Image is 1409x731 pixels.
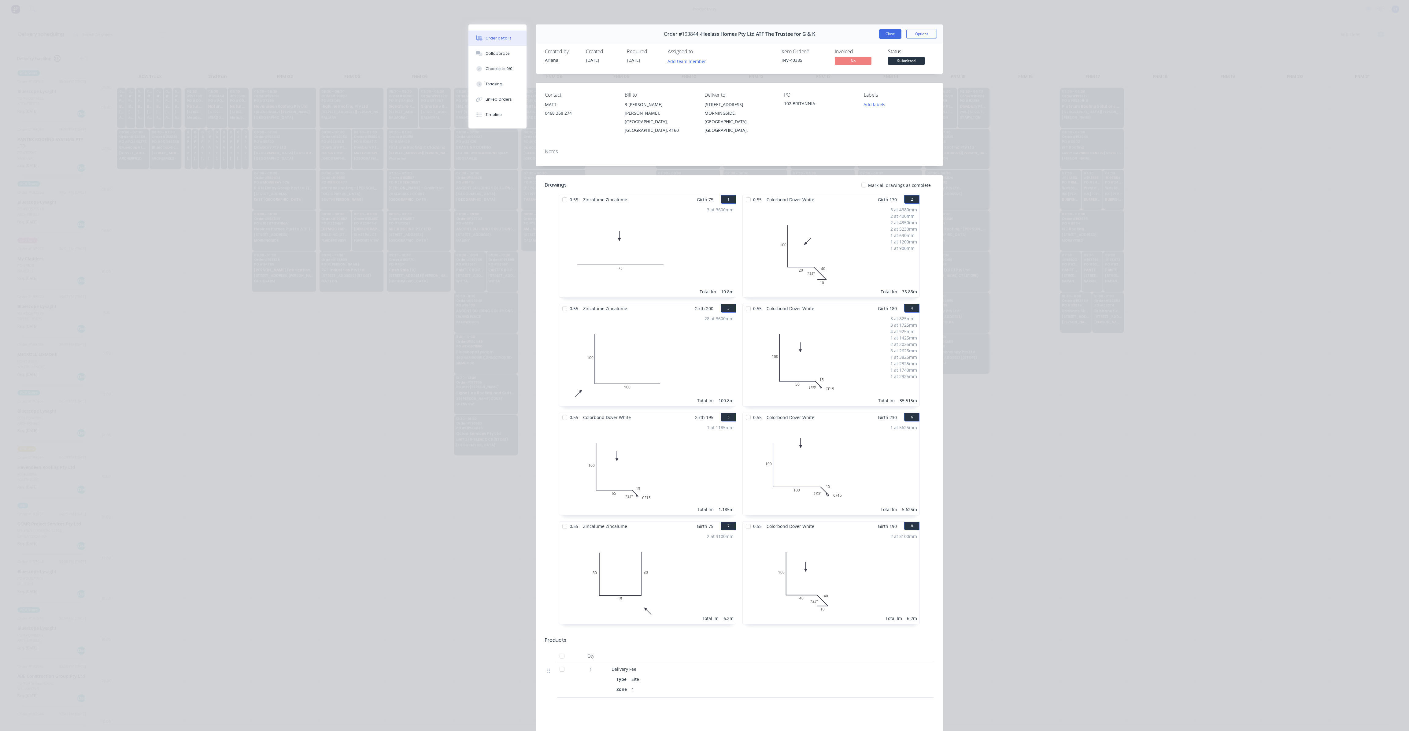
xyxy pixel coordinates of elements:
[751,195,764,204] span: 0.55
[468,107,527,122] button: Timeline
[486,66,512,72] div: Checklists 0/0
[616,685,629,694] div: Zone
[468,61,527,76] button: Checklists 0/0
[906,29,937,39] button: Options
[627,49,660,54] div: Required
[581,195,630,204] span: Zincalume Zincalume
[545,149,934,154] div: Notes
[719,397,734,404] div: 100.8m
[890,206,917,213] div: 3 at 4380mm
[468,46,527,61] button: Collaborate
[878,522,897,531] span: Girth 190
[904,522,919,530] button: 8
[879,29,901,39] button: Close
[890,335,917,341] div: 1 at 1425mm
[890,213,917,219] div: 2 at 400mm
[567,304,581,313] span: 0.55
[890,245,917,251] div: 1 at 900mm
[764,413,817,422] span: Colorbond Dover White
[586,49,619,54] div: Created
[612,666,636,672] span: Delivery Fee
[890,322,917,328] div: 3 at 1725mm
[468,76,527,92] button: Tracking
[707,533,734,540] div: 2 at 3100mm
[704,100,775,135] div: [STREET_ADDRESS]MORNINGSIDE, [GEOGRAPHIC_DATA], [GEOGRAPHIC_DATA],
[590,666,592,672] span: 1
[545,100,615,109] div: MATT
[751,304,764,313] span: 0.55
[697,195,713,204] span: Girth 75
[890,424,917,431] div: 1 at 5625mm
[751,522,764,531] span: 0.55
[764,522,817,531] span: Colorbond Dover White
[890,360,917,367] div: 1 at 2325mm
[697,506,714,513] div: Total lm
[890,219,917,226] div: 2 at 4350mm
[625,92,695,98] div: Bill to
[881,506,897,513] div: Total lm
[627,57,640,63] span: [DATE]
[668,57,709,65] button: Add team member
[468,92,527,107] button: Linked Orders
[888,57,925,66] button: Submitted
[697,522,713,531] span: Girth 75
[704,315,734,322] div: 28 at 3600mm
[545,92,615,98] div: Contact
[878,397,895,404] div: Total lm
[697,397,714,404] div: Total lm
[468,31,527,46] button: Order details
[486,35,512,41] div: Order details
[743,531,919,624] div: 0100404010135º2 at 3100mmTotal lm6.2m
[545,100,615,120] div: MATT0468 368 274
[486,51,510,56] div: Collaborate
[860,100,889,109] button: Add labels
[881,288,897,295] div: Total lm
[701,31,815,37] span: Heelass Homes Pty Ltd ATF The Trustee for G & K
[890,533,917,540] div: 2 at 3100mm
[625,100,695,109] div: 3 [PERSON_NAME]
[890,341,917,347] div: 2 at 2025mm
[581,304,630,313] span: Zincalume Zincalume
[616,675,629,684] div: Type
[835,49,881,54] div: Invoiced
[625,109,695,135] div: [PERSON_NAME], [GEOGRAPHIC_DATA], [GEOGRAPHIC_DATA], 4160
[581,413,633,422] span: Colorbond Dover White
[572,650,609,662] div: Qty
[567,522,581,531] span: 0.55
[890,328,917,335] div: 4 at 925mm
[700,288,716,295] div: Total lm
[559,313,736,406] div: 010010028 at 3600mmTotal lm100.8m
[900,397,917,404] div: 35.515m
[890,232,917,239] div: 1 at 630mm
[567,195,581,204] span: 0.55
[704,92,775,98] div: Deliver to
[704,109,775,135] div: MORNINGSIDE, [GEOGRAPHIC_DATA], [GEOGRAPHIC_DATA],
[782,57,827,63] div: INV-40385
[707,424,734,431] div: 1 at 1185mm
[664,31,701,37] span: Order #193844 -
[702,615,719,622] div: Total lm
[668,49,729,54] div: Assigned to
[559,204,736,297] div: 0753 at 3600mmTotal lm10.8m
[721,413,736,421] button: 5
[567,413,581,422] span: 0.55
[694,304,713,313] span: Girth 200
[904,304,919,313] button: 4
[878,413,897,422] span: Girth 230
[545,636,566,644] div: Products
[878,195,897,204] span: Girth 170
[890,367,917,373] div: 1 at 1740mm
[743,204,919,297] div: 0100204010135º3 at 4380mm2 at 400mm2 at 4350mm2 at 5230mm1 at 630mm1 at 1200mm1 at 900mmTotal lm3...
[751,413,764,422] span: 0.55
[864,92,934,98] div: Labels
[784,92,854,98] div: PO
[629,685,637,694] div: 1
[890,226,917,232] div: 2 at 5230mm
[890,239,917,245] div: 1 at 1200mm
[907,615,917,622] div: 6.2m
[888,49,934,54] div: Status
[545,181,567,189] div: Drawings
[486,97,512,102] div: Linked Orders
[545,49,579,54] div: Created by
[835,57,871,65] span: No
